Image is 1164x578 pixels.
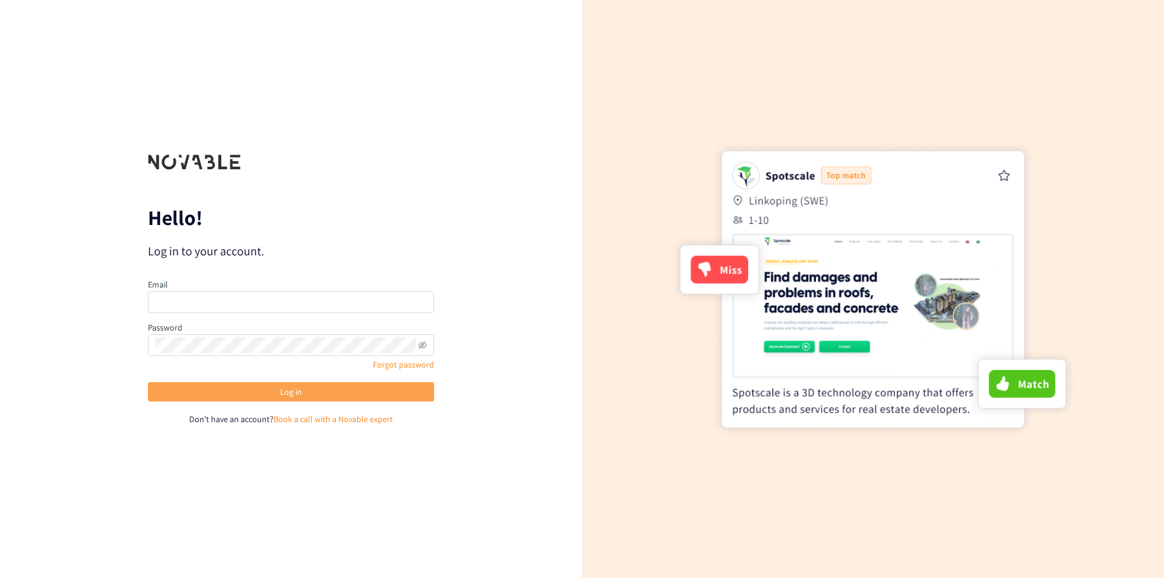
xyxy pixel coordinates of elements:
span: Don't have an account? [189,414,273,425]
iframe: Chat Widget [1103,520,1164,578]
button: Log in [148,382,434,402]
label: Password [148,322,182,333]
p: Log in to your account. [148,243,434,260]
a: Book a call with a Novable expert [273,414,393,425]
a: Forgot password [373,359,434,370]
p: Hello! [148,208,434,227]
label: Email [148,279,168,290]
span: Log in [280,385,302,398]
span: eye-invisible [418,341,427,349]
